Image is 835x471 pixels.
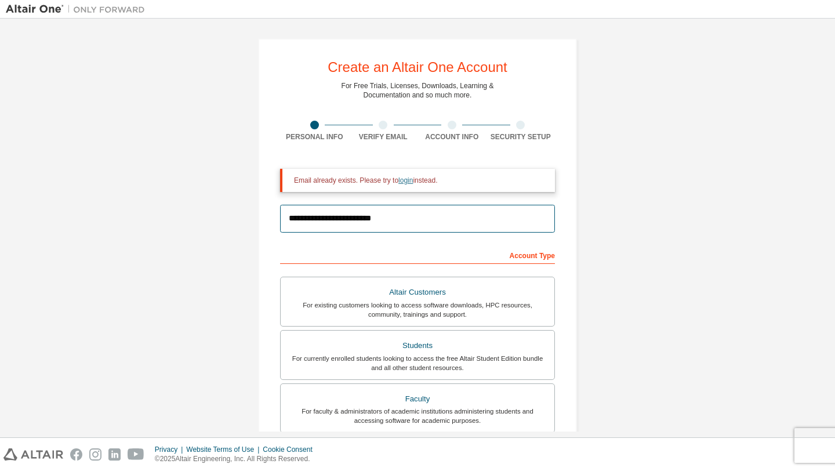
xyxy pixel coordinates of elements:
[398,176,413,184] a: login
[155,445,186,454] div: Privacy
[418,132,487,142] div: Account Info
[288,300,547,319] div: For existing customers looking to access software downloads, HPC resources, community, trainings ...
[280,245,555,264] div: Account Type
[3,448,63,461] img: altair_logo.svg
[70,448,82,461] img: facebook.svg
[6,3,151,15] img: Altair One
[342,81,494,100] div: For Free Trials, Licenses, Downloads, Learning & Documentation and so much more.
[288,338,547,354] div: Students
[128,448,144,461] img: youtube.svg
[155,454,320,464] p: © 2025 Altair Engineering, Inc. All Rights Reserved.
[294,176,546,185] div: Email already exists. Please try to instead.
[288,391,547,407] div: Faculty
[288,284,547,300] div: Altair Customers
[288,407,547,425] div: For faculty & administrators of academic institutions administering students and accessing softwa...
[349,132,418,142] div: Verify Email
[89,448,101,461] img: instagram.svg
[186,445,263,454] div: Website Terms of Use
[280,132,349,142] div: Personal Info
[328,60,507,74] div: Create an Altair One Account
[288,354,547,372] div: For currently enrolled students looking to access the free Altair Student Edition bundle and all ...
[108,448,121,461] img: linkedin.svg
[487,132,556,142] div: Security Setup
[263,445,319,454] div: Cookie Consent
